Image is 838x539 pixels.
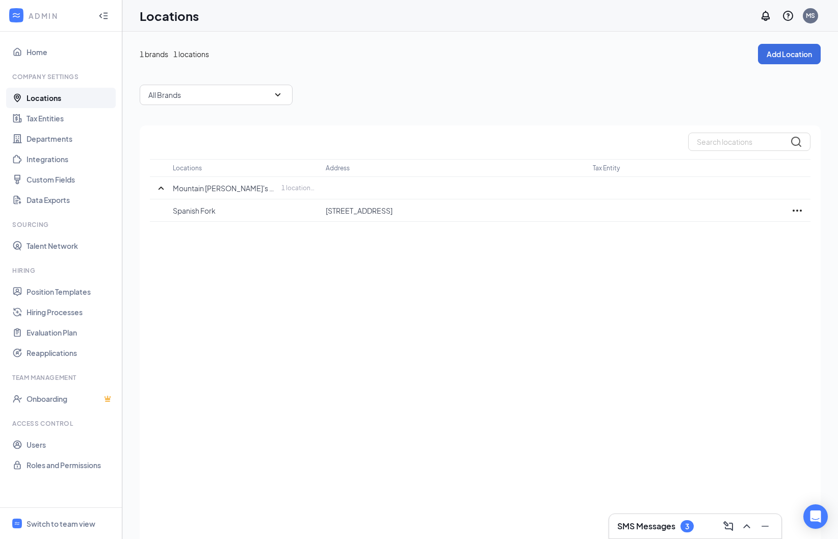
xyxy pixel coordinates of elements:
span: 1 locations [173,48,209,60]
h3: SMS Messages [617,521,675,532]
p: Tax Entity [593,164,620,172]
svg: QuestionInfo [782,10,794,22]
a: Position Templates [27,281,114,302]
svg: Collapse [98,11,109,21]
span: 1 brands [140,48,168,60]
a: Locations [27,88,114,108]
svg: ChevronUp [741,520,753,532]
div: Access control [12,419,112,428]
p: 1 location(s) [281,184,316,192]
p: Locations [173,164,202,172]
a: Integrations [27,149,114,169]
a: Users [27,434,114,455]
svg: WorkstreamLogo [14,520,20,527]
svg: ComposeMessage [722,520,735,532]
div: Switch to team view [27,519,95,529]
svg: Minimize [759,520,771,532]
div: Company Settings [12,72,112,81]
p: Spanish Fork [173,206,316,216]
h1: Locations [140,7,199,24]
button: Add Location [758,44,821,64]
div: Sourcing [12,220,112,229]
div: Team Management [12,373,112,382]
svg: WorkstreamLogo [11,10,21,20]
div: Hiring [12,266,112,275]
a: Evaluation Plan [27,322,114,343]
svg: Notifications [760,10,772,22]
button: ComposeMessage [720,518,737,534]
a: Reapplications [27,343,114,363]
svg: Ellipses [791,204,803,217]
div: ADMIN [29,11,89,21]
p: Address [326,164,350,172]
p: Mountain [PERSON_NAME]'s Pizza [173,183,279,193]
a: Data Exports [27,190,114,210]
a: Talent Network [27,236,114,256]
a: Hiring Processes [27,302,114,322]
a: Roles and Permissions [27,455,114,475]
div: Open Intercom Messenger [803,504,828,529]
a: Departments [27,129,114,149]
svg: MagnifyingGlass [790,136,802,148]
div: 3 [685,522,689,531]
svg: SmallChevronUp [155,182,167,194]
button: Minimize [757,518,773,534]
a: Custom Fields [27,169,114,190]
div: MS [806,11,815,20]
input: Search locations [688,133,810,151]
a: Tax Entities [27,108,114,129]
a: OnboardingCrown [27,389,114,409]
button: ChevronUp [739,518,755,534]
p: [STREET_ADDRESS] [326,206,583,216]
a: Home [27,42,114,62]
svg: SmallChevronDown [272,89,284,101]
p: All Brands [148,90,181,100]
